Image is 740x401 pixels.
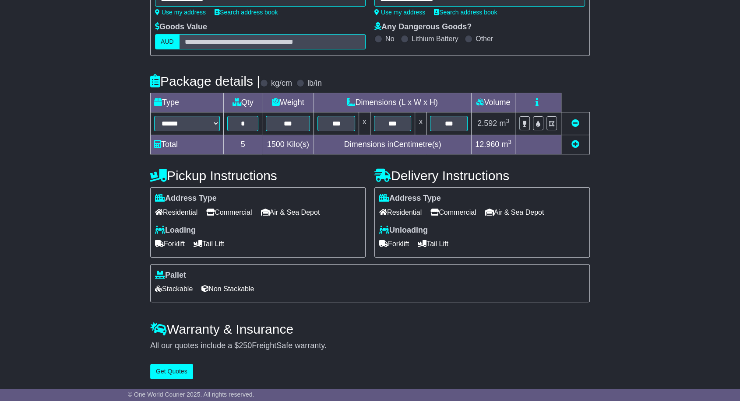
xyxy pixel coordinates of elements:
[485,206,544,219] span: Air & Sea Depot
[359,112,370,135] td: x
[506,118,509,124] sup: 3
[267,140,285,149] span: 1500
[379,206,422,219] span: Residential
[150,168,366,183] h4: Pickup Instructions
[475,140,499,149] span: 12.960
[307,79,322,88] label: lb/in
[128,391,254,398] span: © One World Courier 2025. All rights reserved.
[155,194,217,203] label: Address Type
[379,226,428,235] label: Unloading
[261,206,320,219] span: Air & Sea Depot
[434,9,497,16] a: Search address book
[415,112,426,135] td: x
[155,34,180,49] label: AUD
[430,206,476,219] span: Commercial
[155,206,197,219] span: Residential
[374,9,425,16] a: Use my address
[151,93,224,112] td: Type
[224,135,262,154] td: 5
[262,93,314,112] td: Weight
[499,119,509,128] span: m
[374,168,590,183] h4: Delivery Instructions
[155,282,193,296] span: Stackable
[150,341,590,351] div: All our quotes include a $ FreightSafe warranty.
[501,140,511,149] span: m
[150,74,260,88] h4: Package details |
[314,135,472,154] td: Dimensions in Centimetre(s)
[155,22,207,32] label: Goods Value
[385,35,394,43] label: No
[314,93,472,112] td: Dimensions (L x W x H)
[201,282,254,296] span: Non Stackable
[155,226,196,235] label: Loading
[155,237,185,251] span: Forklift
[508,139,511,145] sup: 3
[571,119,579,128] a: Remove this item
[476,35,493,43] label: Other
[215,9,278,16] a: Search address book
[150,322,590,336] h4: Warranty & Insurance
[239,341,252,350] span: 250
[379,194,441,203] label: Address Type
[412,35,458,43] label: Lithium Battery
[418,237,448,251] span: Tail Lift
[151,135,224,154] td: Total
[374,22,472,32] label: Any Dangerous Goods?
[194,237,224,251] span: Tail Lift
[471,93,515,112] td: Volume
[477,119,497,128] span: 2.592
[271,79,292,88] label: kg/cm
[379,237,409,251] span: Forklift
[224,93,262,112] td: Qty
[150,364,193,379] button: Get Quotes
[571,140,579,149] a: Add new item
[262,135,314,154] td: Kilo(s)
[155,271,186,280] label: Pallet
[206,206,252,219] span: Commercial
[155,9,206,16] a: Use my address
